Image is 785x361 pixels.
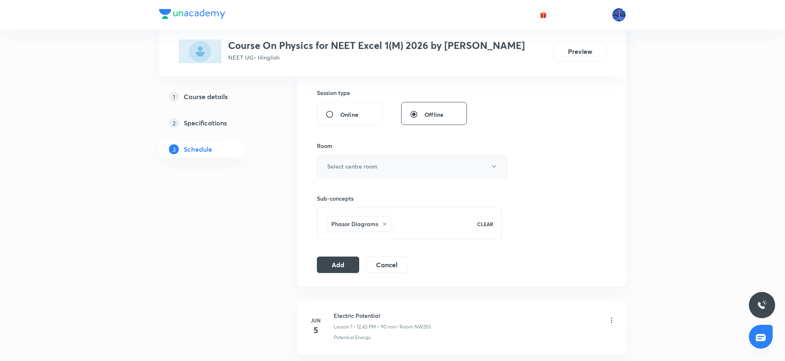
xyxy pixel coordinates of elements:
h3: Course On Physics for NEET Excel 1(M) 2026 by [PERSON_NAME] [228,39,525,51]
button: avatar [537,8,550,21]
h6: Phasor Diagrams [331,220,378,228]
h5: Specifications [184,118,227,128]
button: Add [317,257,359,273]
img: Mahesh Bhat [612,8,626,22]
h6: Electric Potential [334,311,431,320]
a: Company Logo [159,9,225,21]
p: 1 [169,92,179,102]
p: 2 [169,118,179,128]
h6: Session type [317,88,350,97]
p: NEET UG • Hinglish [228,53,525,62]
img: avatar [540,11,547,19]
button: Preview [554,42,606,61]
h6: Room [317,141,332,150]
span: Online [340,110,358,119]
img: 8CACE435-DC26-43AF-AFCD-327417BB9F9F_plus.png [179,39,222,63]
span: Offline [425,110,443,119]
h4: 5 [307,324,324,336]
p: 3 [169,144,179,154]
p: CLEAR [477,220,493,228]
button: Cancel [366,257,408,273]
a: 2Specifications [159,115,271,131]
p: • Room NW203 [396,323,431,331]
p: Lesson 1 • 12:42 PM • 90 min [334,323,396,331]
h5: Schedule [184,144,212,154]
button: Select centre room [317,155,508,178]
img: ttu [757,300,767,310]
h6: Select centre room [327,162,378,171]
h5: Course details [184,92,228,102]
img: Company Logo [159,9,225,19]
p: Potential Energy [334,334,371,341]
a: 1Course details [159,88,271,105]
h6: Jun [307,317,324,324]
h6: Sub-concepts [317,194,502,203]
